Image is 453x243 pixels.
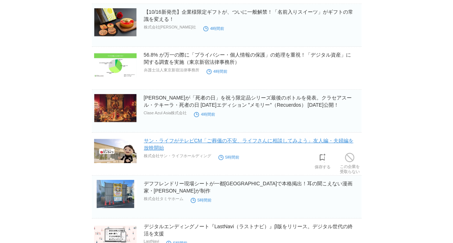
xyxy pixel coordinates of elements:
img: 93781-22-09e79eba6a31057565ebc093d4ce1eb8-990x562.png [94,137,137,165]
a: 保存する [315,151,330,169]
p: 株式会社タミヤホーム [144,196,183,202]
time: 4時間前 [203,26,224,31]
time: 5時間前 [218,155,239,159]
time: 5時間前 [191,198,212,202]
a: 【10/16新発売】企業様限定ギフトが、ついに一般解禁！「名前入りスイーツ」がギフトの常識を変える！ [144,9,353,22]
img: 92415-36-00ab020af8a3fde3bb8c2c4cbad538bf-1280x853.jpg [94,94,137,122]
a: デフフレンドリー現場シートが一都[GEOGRAPHIC_DATA]で本格掲出！耳の聞こえない漫画家・[PERSON_NAME]が制作 [144,181,353,194]
time: 4時間前 [194,112,215,116]
time: 4時間前 [206,69,227,74]
img: 160717-9-d84be58b2c55b3c2553d0c612ce2e1cd-1920x1080.png [94,51,137,79]
p: 株式会社[PERSON_NAME]社 [144,25,196,30]
img: 83151-31-7ae0f2b18588b1de0e80a613167204fd-1477x1108.jpg [94,180,137,208]
img: 145123-85-707c7c749a823b5ed233d9319cd06f0e-1920x1280.png [94,8,137,36]
a: サン・ライフがテレビCM「ご葬儀の不安、ライフさんに相談してみよう」友人編・夫婦編を放映開始 [144,138,354,151]
a: [PERSON_NAME]が「死者の日」を祝う限定品シリーズ最後のボトルを発表。クラセアスール・テキーラ・死者の日 [DATE]エディション ”メモリー”（Recuerdos） [DATE]公開！ [144,95,352,108]
p: 弁護士法人東京新宿法律事務所 [144,67,199,73]
a: 56.8% が万一の際に「プライバシー・個人情報の保護」の処理を重視！「デジタル資産」に関する調査を実施（東京新宿法律事務所） [144,52,351,65]
a: この企業を受取らない [340,151,360,174]
p: Clase Azul Asia株式会社 [144,110,187,116]
p: 株式会社サン・ライフホールディング [144,153,211,159]
a: デジタルエンディングノート『LastNavi（ラストナビ）』β版をリリース。デジタル世代の終活を支援 [144,224,353,237]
